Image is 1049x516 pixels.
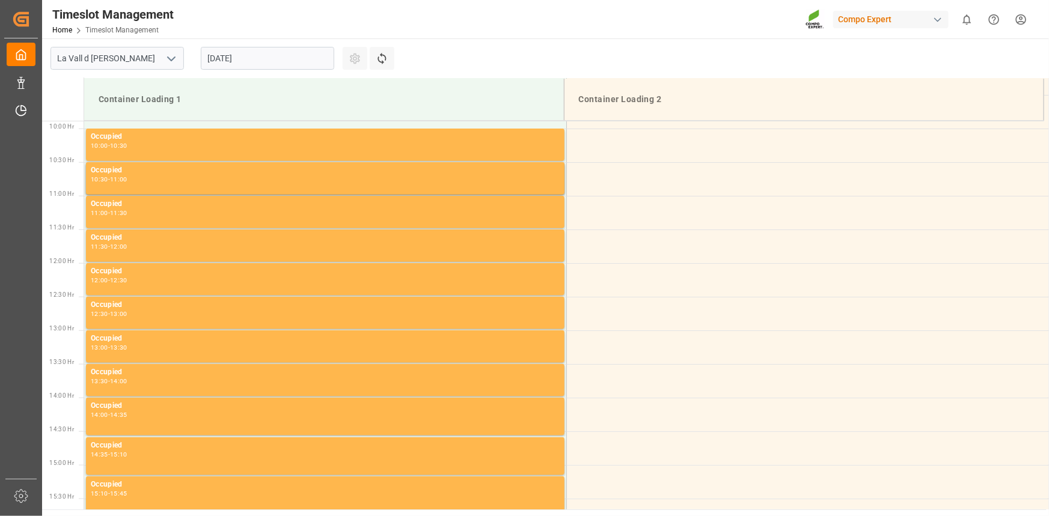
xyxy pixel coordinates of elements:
div: Container Loading 2 [574,88,1034,111]
div: 15:10 [91,491,108,496]
div: - [108,345,110,350]
span: 12:00 Hr [49,258,74,264]
input: Type to search/select [50,47,184,70]
div: Occupied [91,131,560,143]
div: Occupied [91,366,560,378]
span: 11:00 Hr [49,190,74,197]
div: 14:00 [110,378,127,384]
div: 12:30 [91,311,108,317]
div: 13:00 [110,311,127,317]
div: - [108,210,110,216]
div: 10:30 [91,177,108,182]
button: show 0 new notifications [953,6,980,33]
div: 10:30 [110,143,127,148]
button: Help Center [980,6,1008,33]
a: Home [52,26,72,34]
div: Occupied [91,198,560,210]
button: Compo Expert [833,8,953,31]
div: - [108,177,110,182]
div: 13:30 [110,345,127,350]
div: 13:00 [91,345,108,350]
span: 14:00 Hr [49,392,74,399]
div: Occupied [91,333,560,345]
span: 11:30 Hr [49,224,74,231]
div: - [108,412,110,417]
span: 13:30 Hr [49,359,74,365]
div: Occupied [91,299,560,311]
div: 14:35 [110,412,127,417]
div: Compo Expert [833,11,949,28]
span: 15:30 Hr [49,493,74,500]
div: 11:00 [110,177,127,182]
span: 13:00 Hr [49,325,74,332]
div: - [108,278,110,283]
div: - [108,143,110,148]
input: DD.MM.YYYY [201,47,334,70]
div: 12:00 [91,278,108,283]
span: 10:00 Hr [49,123,74,130]
div: Occupied [91,479,560,491]
span: 10:30 Hr [49,157,74,163]
span: 15:00 Hr [49,460,74,466]
div: 11:30 [110,210,127,216]
div: - [108,491,110,496]
div: - [108,378,110,384]
div: Container Loading 1 [94,88,554,111]
div: Occupied [91,266,560,278]
div: Occupied [91,400,560,412]
div: 11:30 [91,244,108,249]
div: - [108,244,110,249]
div: Timeslot Management [52,5,174,23]
div: Occupied [91,165,560,177]
div: 12:00 [110,244,127,249]
div: 13:30 [91,378,108,384]
div: 14:00 [91,412,108,417]
div: 12:30 [110,278,127,283]
div: - [108,452,110,457]
div: - [108,311,110,317]
div: Occupied [91,232,560,244]
img: Screenshot%202023-09-29%20at%2010.02.21.png_1712312052.png [806,9,825,30]
div: 15:10 [110,452,127,457]
button: open menu [162,49,180,68]
div: Occupied [91,440,560,452]
div: 15:45 [110,491,127,496]
div: 14:35 [91,452,108,457]
span: 12:30 Hr [49,291,74,298]
div: 11:00 [91,210,108,216]
div: 10:00 [91,143,108,148]
span: 14:30 Hr [49,426,74,433]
